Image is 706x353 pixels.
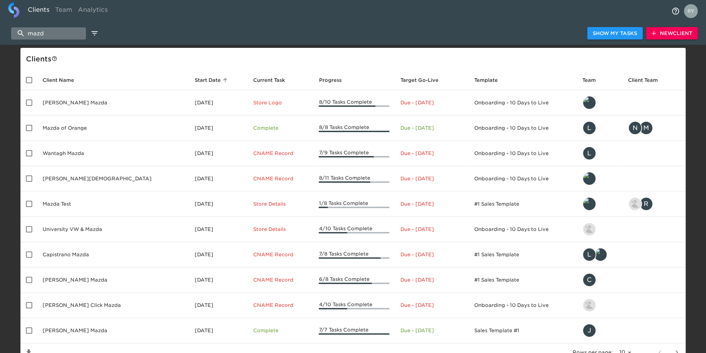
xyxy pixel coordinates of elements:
span: Template [474,76,506,84]
td: 8/10 Tasks Complete [313,90,395,115]
button: edit [89,27,100,39]
span: Client Team [628,76,667,84]
input: search [11,27,86,40]
td: Onboarding - 10 Days to Live [468,166,577,191]
p: Due - [DATE] [400,99,463,106]
td: [DATE] [189,166,247,191]
td: #1 Sales Template [468,191,577,217]
td: Mazda of Orange [37,115,189,141]
div: nikko.foster@roadster.com [582,222,617,236]
td: 8/8 Tasks Complete [313,115,395,141]
span: Start Date [195,76,230,84]
img: Profile [684,4,698,18]
div: J [582,324,596,337]
p: CNAME Record [253,175,308,182]
td: 7/9 Tasks Complete [313,141,395,166]
p: Due - [DATE] [400,226,463,233]
img: nikko.foster@roadster.com [583,223,595,235]
td: [DATE] [189,242,247,267]
div: lauren.seimas@roadster.com, tyler@roadster.com [582,248,617,261]
button: NewClient [646,27,698,40]
td: #1 Sales Template [468,267,577,293]
p: Store Logo [253,99,308,106]
p: Due - [DATE] [400,150,463,157]
p: CNAME Record [253,251,308,258]
td: [DATE] [189,141,247,166]
p: Store Details [253,226,308,233]
td: Onboarding - 10 Days to Live [468,90,577,115]
td: Capistrano Mazda [37,242,189,267]
div: clayton.mandel@roadster.com [582,273,617,287]
td: [PERSON_NAME] Mazda [37,267,189,293]
td: [DATE] [189,318,247,343]
div: Client s [26,53,683,64]
p: Due - [DATE] [400,200,463,207]
a: Analytics [75,2,111,19]
p: Complete [253,124,308,131]
p: Complete [253,327,308,334]
td: 7/7 Tasks Complete [313,318,395,343]
button: notifications [667,3,684,19]
td: [PERSON_NAME] Mazda [37,318,189,343]
img: leland@roadster.com [583,198,595,210]
td: [PERSON_NAME][DEMOGRAPHIC_DATA] [37,166,189,191]
p: Due - [DATE] [400,251,463,258]
td: 4/10 Tasks Complete [313,217,395,242]
div: leland@roadster.com [582,197,617,211]
td: [PERSON_NAME] Mazda [37,90,189,115]
td: #1 Sales Template [468,242,577,267]
td: Onboarding - 10 Days to Live [468,217,577,242]
svg: This is a list of all of your clients and clients shared with you [52,56,57,61]
div: leland@roadster.com [582,172,617,186]
div: justin.gervais@roadster.com [582,324,617,337]
div: L [582,248,596,261]
p: Due - [DATE] [400,327,463,334]
span: Team [582,76,605,84]
div: nikko.foster@roadster.com [582,298,617,312]
span: This is the next Task in this Hub that should be completed [253,76,285,84]
span: Current Task [253,76,294,84]
div: lauren.seimas@roadster.com [582,146,617,160]
td: Wantagh Mazda [37,141,189,166]
span: Calculated based on the start date and the duration of all Tasks contained in this Hub. [400,76,439,84]
span: Progress [319,76,350,84]
td: Onboarding - 10 Days to Live [468,141,577,166]
img: leland@roadster.com [583,172,595,185]
p: CNAME Record [253,150,308,157]
p: CNAME Record [253,276,308,283]
td: Onboarding - 10 Days to Live [468,293,577,318]
span: Client Name [43,76,83,84]
p: Due - [DATE] [400,276,463,283]
div: leland@roadster.com [582,96,617,110]
td: 6/8 Tasks Complete [313,267,395,293]
td: [DATE] [189,191,247,217]
p: Store Details [253,200,308,207]
div: lauren.seimas@roadster.com [582,121,617,135]
td: University VW & Mazda [37,217,189,242]
td: [DATE] [189,115,247,141]
td: Sales Template #1 [468,318,577,343]
button: Show My Tasks [587,27,643,40]
img: tyler@roadster.com [594,248,607,261]
p: CNAME Record [253,302,308,309]
td: [DATE] [189,267,247,293]
span: New Client [652,29,692,38]
div: L [582,121,596,135]
td: [DATE] [189,217,247,242]
div: M [639,121,653,135]
p: Due - [DATE] [400,175,463,182]
a: Team [52,2,75,19]
td: [PERSON_NAME] Click Mazda [37,293,189,318]
div: C [582,273,596,287]
p: Due - [DATE] [400,302,463,309]
td: 7/8 Tasks Complete [313,242,395,267]
td: [DATE] [189,293,247,318]
div: N [628,121,642,135]
td: Onboarding - 10 Days to Live [468,115,577,141]
span: Show My Tasks [593,29,637,38]
img: nikko.foster@roadster.com [629,198,641,210]
td: 1/8 Tasks Complete [313,191,395,217]
td: 4/10 Tasks Complete [313,293,395,318]
div: nikko.foster@roadster.com, rebecca.faulkner@roadster.com [628,197,680,211]
img: nikko.foster@roadster.com [583,299,595,311]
